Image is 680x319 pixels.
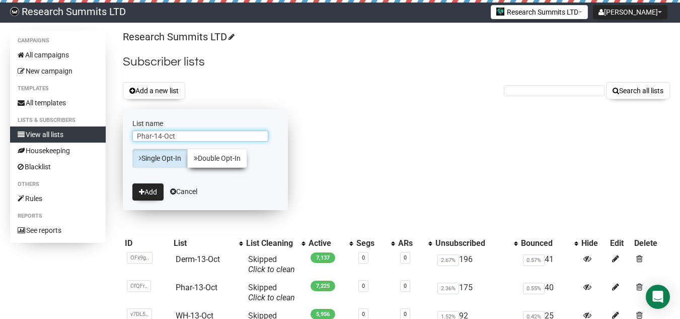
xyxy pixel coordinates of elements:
[127,252,153,264] span: OFx9g..
[10,83,106,95] li: Templates
[404,311,407,317] a: 0
[437,283,459,294] span: 2.36%
[311,281,335,291] span: 7,225
[519,250,579,279] td: 41
[523,254,545,266] span: 0.57%
[10,143,106,159] a: Housekeeping
[311,252,335,263] span: 7,137
[174,238,234,248] div: List
[10,7,19,16] img: bccbfd5974049ef095ce3c15df0eef5a
[176,283,217,292] a: Phar-13-Oct
[10,114,106,126] li: Lists & subscribers
[610,238,630,248] div: Edit
[10,159,106,175] a: Blacklist
[519,236,579,250] th: Bounced: No sort applied, activate to apply an ascending sort
[176,254,220,264] a: Derm-13-Oct
[579,236,608,250] th: Hide: No sort applied, sorting is disabled
[309,238,344,248] div: Active
[521,238,569,248] div: Bounced
[248,265,295,274] a: Click to clean
[123,53,670,71] h2: Subscriber lists
[125,238,170,248] div: ID
[404,254,407,261] a: 0
[608,236,632,250] th: Edit: No sort applied, sorting is disabled
[437,254,459,266] span: 2.67%
[398,238,423,248] div: ARs
[435,238,509,248] div: Unsubscribed
[646,285,670,309] div: Open Intercom Messenger
[581,238,606,248] div: Hide
[10,63,106,79] a: New campaign
[132,149,188,168] a: Single Opt-In
[433,250,519,279] td: 196
[10,178,106,190] li: Others
[356,238,386,248] div: Segs
[172,236,244,250] th: List: No sort applied, activate to apply an ascending sort
[10,126,106,143] a: View all lists
[248,293,295,302] a: Click to clean
[127,280,151,292] span: CfQFr..
[433,236,519,250] th: Unsubscribed: No sort applied, activate to apply an ascending sort
[606,82,670,99] button: Search all lists
[396,236,433,250] th: ARs: No sort applied, activate to apply an ascending sort
[10,47,106,63] a: All campaigns
[10,210,106,222] li: Reports
[362,254,365,261] a: 0
[123,82,185,99] button: Add a new list
[362,311,365,317] a: 0
[248,254,295,274] span: Skipped
[634,238,668,248] div: Delete
[248,283,295,302] span: Skipped
[123,31,233,43] a: Research Summits LTD
[519,279,579,307] td: 40
[132,183,164,201] button: Add
[632,236,670,250] th: Delete: No sort applied, sorting is disabled
[593,5,667,19] button: [PERSON_NAME]
[523,283,545,294] span: 0.55%
[187,149,247,168] a: Double Opt-In
[10,35,106,47] li: Campaigns
[496,8,504,16] img: 2.jpg
[354,236,396,250] th: Segs: No sort applied, activate to apply an ascending sort
[433,279,519,307] td: 175
[170,187,197,196] a: Cancel
[10,95,106,111] a: All templates
[491,5,588,19] button: Research Summits LTD
[307,236,354,250] th: Active: No sort applied, activate to apply an ascending sort
[123,236,172,250] th: ID: No sort applied, sorting is disabled
[10,222,106,238] a: See reports
[244,236,307,250] th: List Cleaning: No sort applied, activate to apply an ascending sort
[132,131,268,142] input: The name of your new list
[246,238,296,248] div: List Cleaning
[362,283,365,289] a: 0
[10,190,106,207] a: Rules
[404,283,407,289] a: 0
[132,119,278,128] label: List name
